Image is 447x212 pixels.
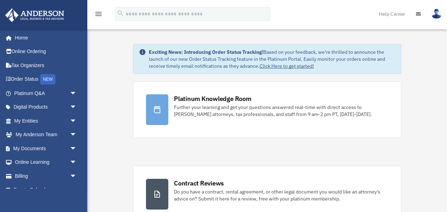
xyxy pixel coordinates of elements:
[174,179,224,188] div: Contract Reviews
[174,188,388,202] div: Do you have a contract, rental agreement, or other legal document you would like an attorney's ad...
[70,155,84,170] span: arrow_drop_down
[174,104,388,118] div: Further your learning and get your questions answered real-time with direct access to [PERSON_NAM...
[70,114,84,128] span: arrow_drop_down
[174,94,251,103] div: Platinum Knowledge Room
[431,9,442,19] img: User Pic
[5,58,87,72] a: Tax Organizers
[94,10,103,18] i: menu
[70,100,84,115] span: arrow_drop_down
[3,8,66,22] img: Anderson Advisors Platinum Portal
[94,12,103,18] a: menu
[70,128,84,142] span: arrow_drop_down
[5,155,87,169] a: Online Learningarrow_drop_down
[5,169,87,183] a: Billingarrow_drop_down
[70,86,84,101] span: arrow_drop_down
[5,183,87,197] a: Events Calendar
[5,100,87,114] a: Digital Productsarrow_drop_down
[5,31,84,45] a: Home
[149,49,263,55] strong: Exciting News: Introducing Order Status Tracking!
[149,49,395,70] div: Based on your feedback, we're thrilled to announce the launch of our new Order Status Tracking fe...
[5,86,87,100] a: Platinum Q&Aarrow_drop_down
[70,141,84,156] span: arrow_drop_down
[5,114,87,128] a: My Entitiesarrow_drop_down
[117,9,124,17] i: search
[259,63,314,69] a: Click Here to get started!
[133,81,401,138] a: Platinum Knowledge Room Further your learning and get your questions answered real-time with dire...
[5,141,87,155] a: My Documentsarrow_drop_down
[70,169,84,183] span: arrow_drop_down
[5,72,87,87] a: Order StatusNEW
[40,74,56,85] div: NEW
[5,128,87,142] a: My Anderson Teamarrow_drop_down
[5,45,87,59] a: Online Ordering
